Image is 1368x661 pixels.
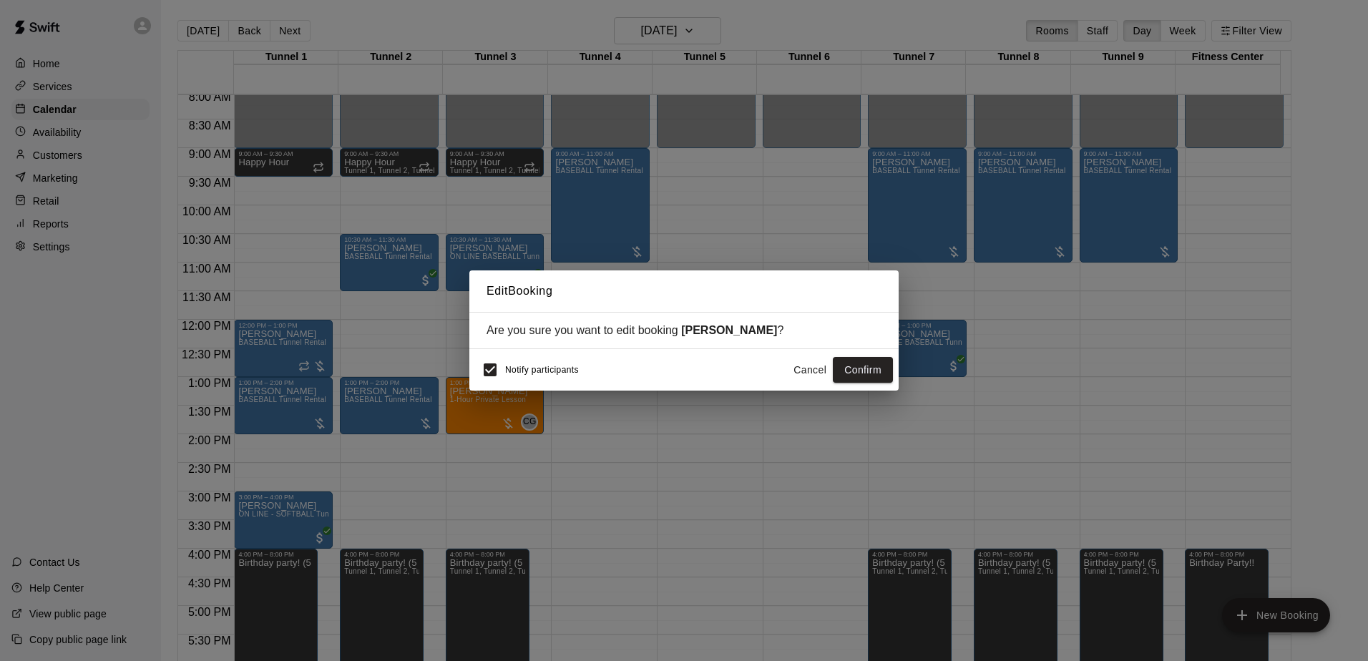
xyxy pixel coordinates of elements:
[833,357,893,383] button: Confirm
[787,357,833,383] button: Cancel
[681,324,777,336] strong: [PERSON_NAME]
[505,365,579,375] span: Notify participants
[469,270,899,312] h2: Edit Booking
[487,324,881,337] div: Are you sure you want to edit booking ?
